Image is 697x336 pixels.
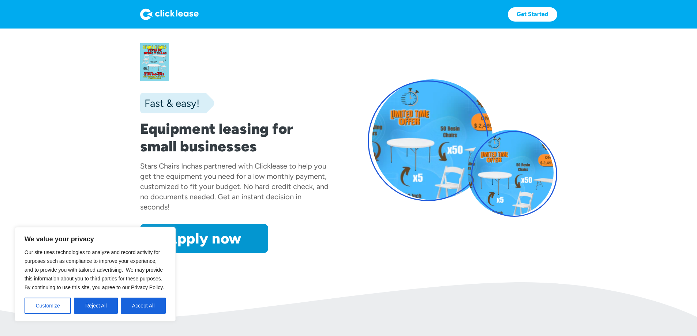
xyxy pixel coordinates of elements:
div: Stars Chairs Inc [140,162,191,170]
button: Customize [25,298,71,314]
button: Accept All [121,298,166,314]
span: Our site uses technologies to analyze and record activity for purposes such as compliance to impr... [25,249,164,290]
a: Get Started [508,7,557,22]
button: Reject All [74,298,118,314]
div: has partnered with Clicklease to help you get the equipment you need for a low monthly payment, c... [140,162,329,211]
img: Logo [140,8,199,20]
a: Apply now [140,224,268,253]
div: We value your privacy [15,227,176,321]
div: Fast & easy! [140,96,199,110]
p: We value your privacy [25,235,166,243]
h1: Equipment leasing for small businesses [140,120,330,155]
